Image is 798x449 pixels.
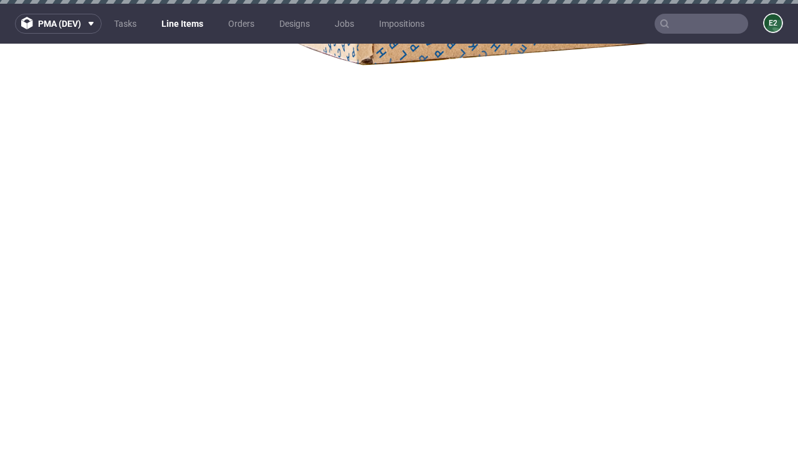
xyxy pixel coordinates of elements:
a: Jobs [327,14,362,34]
figcaption: e2 [764,14,782,32]
a: Orders [221,14,262,34]
a: Designs [272,14,317,34]
a: Impositions [372,14,432,34]
a: Line Items [154,14,211,34]
span: pma (dev) [38,19,81,28]
button: pma (dev) [15,14,102,34]
a: Tasks [107,14,144,34]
